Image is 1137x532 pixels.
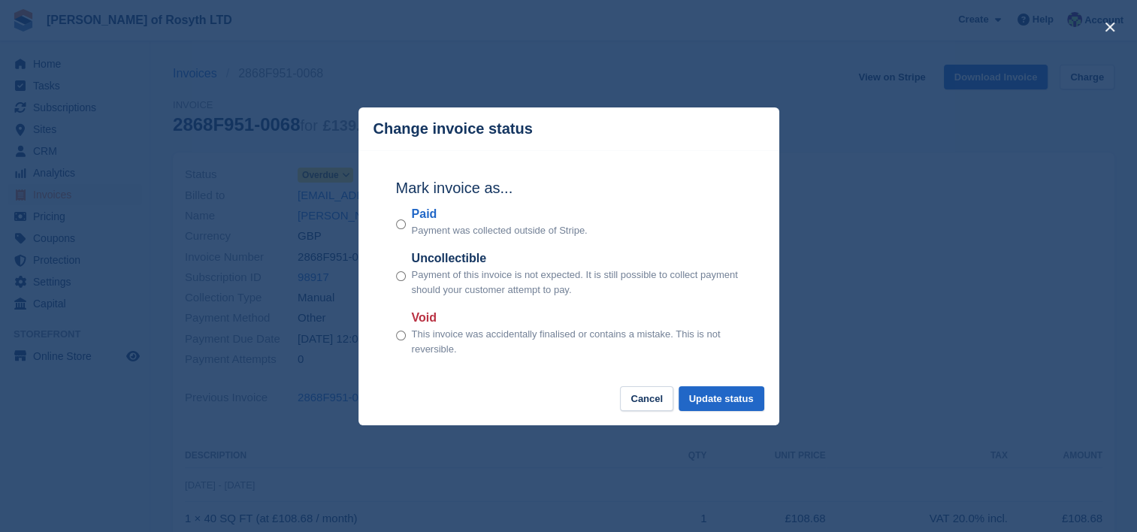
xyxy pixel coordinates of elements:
h2: Mark invoice as... [396,177,742,199]
button: close [1098,15,1122,39]
p: Payment was collected outside of Stripe. [412,223,588,238]
p: Change invoice status [373,120,533,138]
button: Update status [679,386,764,411]
p: This invoice was accidentally finalised or contains a mistake. This is not reversible. [412,327,742,356]
button: Cancel [620,386,673,411]
label: Void [412,309,742,327]
label: Uncollectible [412,249,742,268]
label: Paid [412,205,588,223]
p: Payment of this invoice is not expected. It is still possible to collect payment should your cust... [412,268,742,297]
